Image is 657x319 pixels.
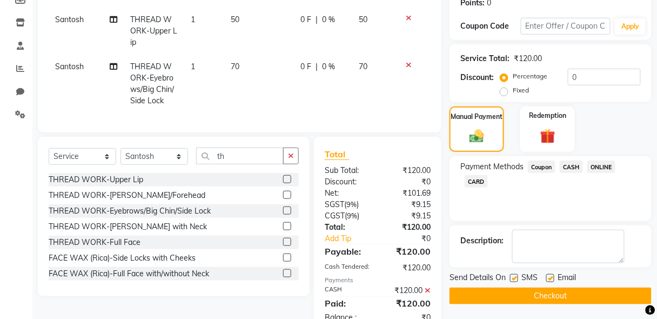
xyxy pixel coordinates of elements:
div: CASH [317,285,378,296]
span: 0 F [301,14,312,25]
div: FACE WAX (Rica)-Side Locks with Cheeks [49,252,196,264]
label: Percentage [513,71,547,81]
span: SMS [521,272,538,285]
div: ₹0 [388,233,439,244]
span: Payment Methods [460,161,524,172]
span: SGST [325,200,344,209]
div: ₹101.69 [378,188,439,199]
div: FACE WAX (Rica)-Full Face with/without Neck [49,268,209,280]
div: ₹120.00 [378,245,439,258]
span: 1 [191,62,195,71]
span: Total [325,149,350,160]
div: Coupon Code [460,21,520,32]
div: Net: [317,188,378,199]
div: Payments [325,276,431,285]
input: Search or Scan [196,148,284,164]
span: 9% [347,211,357,220]
img: _cash.svg [465,128,488,144]
span: | [316,61,318,72]
span: 0 % [323,14,336,25]
div: Cash Tendered: [317,262,378,274]
span: | [316,14,318,25]
div: ₹9.15 [378,210,439,222]
button: Apply [615,18,646,35]
span: 50 [359,15,367,24]
span: 70 [231,62,239,71]
div: Discount: [317,176,378,188]
div: THREAD WORK-Upper Lip [49,174,143,185]
div: ₹120.00 [378,285,439,296]
span: THREAD WORK-Eyebrows/Big Chin/Side Lock [130,62,174,105]
div: Payable: [317,245,378,258]
span: 1 [191,15,195,24]
div: ₹120.00 [378,297,439,310]
span: 70 [359,62,367,71]
div: ( ) [317,210,378,222]
div: ₹120.00 [378,222,439,233]
div: ₹120.00 [378,262,439,274]
div: ₹120.00 [514,53,542,64]
input: Enter Offer / Coupon Code [521,18,611,35]
span: Coupon [528,161,555,173]
a: Add Tip [317,233,388,244]
div: ₹9.15 [378,199,439,210]
span: Send Details On [450,272,506,285]
span: Santosh [55,62,84,71]
span: THREAD WORK-Upper Lip [130,15,177,47]
div: Service Total: [460,53,509,64]
div: THREAD WORK-Full Face [49,237,140,248]
div: THREAD WORK-[PERSON_NAME]/Forehead [49,190,205,201]
div: Total: [317,222,378,233]
label: Manual Payment [451,112,503,122]
button: Checkout [450,288,652,304]
div: ( ) [317,199,378,210]
span: Email [558,272,576,285]
span: CASH [560,161,583,173]
label: Redemption [529,111,566,121]
div: Paid: [317,297,378,310]
span: 0 % [323,61,336,72]
span: CARD [465,175,488,188]
div: THREAD WORK-[PERSON_NAME] with Neck [49,221,207,232]
span: 9% [346,200,357,209]
div: Discount: [460,72,494,83]
span: 50 [231,15,239,24]
img: _gift.svg [535,127,560,146]
span: ONLINE [587,161,615,173]
div: ₹120.00 [378,165,439,176]
div: Sub Total: [317,165,378,176]
label: Fixed [513,85,529,95]
div: ₹0 [378,176,439,188]
div: Description: [460,235,504,247]
span: CGST [325,211,345,221]
span: 0 F [301,61,312,72]
div: THREAD WORK-Eyebrows/Big Chin/Side Lock [49,205,211,217]
span: Santosh [55,15,84,24]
